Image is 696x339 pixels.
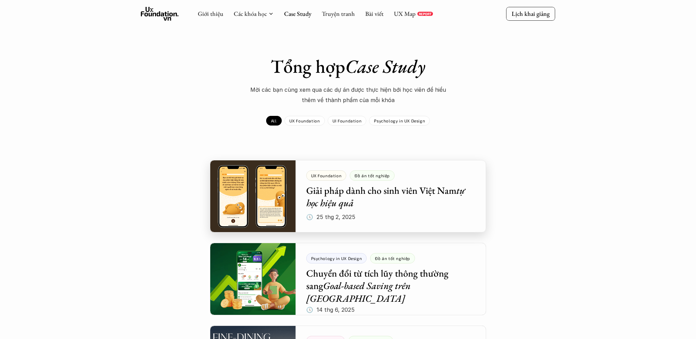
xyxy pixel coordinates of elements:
[374,118,425,123] p: Psychology in UX Design
[417,12,433,16] a: REPORT
[365,10,384,18] a: Bài viết
[271,118,277,123] p: All
[512,10,550,18] p: Lịch khai giảng
[210,243,486,315] a: Psychology in UX DesignĐồ án tốt nghiệpChuyển đổi từ tích lũy thông thường sangGoal-based Saving ...
[289,118,320,123] p: UX Foundation
[210,160,486,232] a: UX FoundationĐồ án tốt nghiệpGiải pháp dành cho sinh viên Việt Namtự học hiệu quả🕔 25 thg 2, 2025
[198,10,223,18] a: Giới thiệu
[394,10,416,18] a: UX Map
[234,10,267,18] a: Các khóa học
[284,116,325,126] a: UX Foundation
[419,12,432,16] p: REPORT
[322,10,355,18] a: Truyện tranh
[345,54,425,78] em: Case Study
[332,118,362,123] p: UI Foundation
[506,7,555,20] a: Lịch khai giảng
[244,84,452,106] p: Mời các bạn cùng xem qua các dự án được thực hiện bới học viên để hiểu thêm về thành phẩm của mỗi...
[328,116,367,126] a: UI Foundation
[227,55,469,78] h1: Tổng hợp
[369,116,430,126] a: Psychology in UX Design
[284,10,311,18] a: Case Study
